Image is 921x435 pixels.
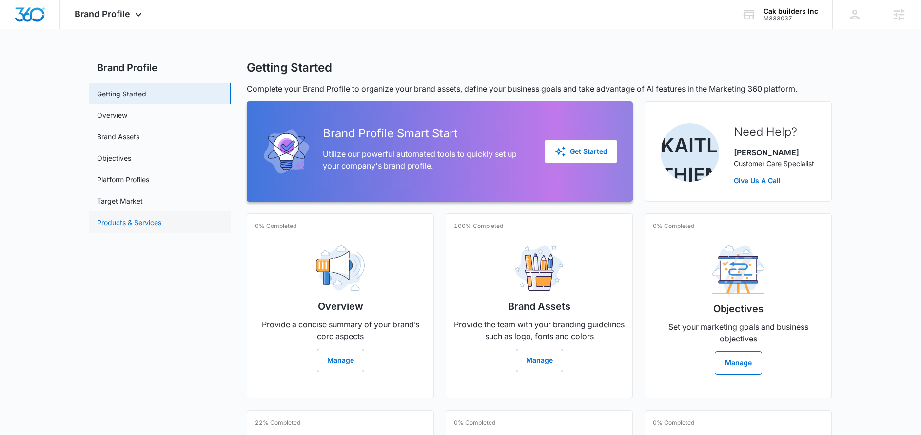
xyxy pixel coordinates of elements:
[446,213,633,398] a: 100% CompletedBrand AssetsProvide the team with your branding guidelines such as logo, fonts and ...
[734,123,814,141] h2: Need Help?
[554,146,607,157] div: Get Started
[653,222,694,230] p: 0% Completed
[323,148,529,171] p: Utilize our powerful automated tools to quickly set up your company's brand profile.
[653,321,823,344] p: Set your marketing goals and business objectives
[97,174,149,185] a: Platform Profiles
[323,125,529,142] h2: Brand Profile Smart Start
[255,418,300,427] p: 22% Completed
[454,222,503,230] p: 100% Completed
[734,158,814,169] p: Customer Care Specialist
[734,175,814,186] a: Give Us A Call
[318,299,363,314] h2: Overview
[247,83,832,95] p: Complete your Brand Profile to organize your brand assets, define your business goals and take ad...
[247,60,332,75] h1: Getting Started
[97,217,161,227] a: Products & Services
[661,123,719,182] img: Kaitlyn Thiem
[713,302,764,316] h2: Objectives
[715,351,762,375] button: Manage
[764,7,818,15] div: account name
[255,319,426,342] p: Provide a concise summary of your brand’s core aspects
[516,349,563,372] button: Manage
[734,147,814,158] p: [PERSON_NAME]
[545,140,617,163] button: Get Started
[508,299,570,314] h2: Brand Assets
[645,213,832,398] a: 0% CompletedObjectivesSet your marketing goals and business objectivesManage
[317,349,364,372] button: Manage
[764,15,818,22] div: account id
[255,222,296,230] p: 0% Completed
[97,132,139,142] a: Brand Assets
[247,213,434,398] a: 0% CompletedOverviewProvide a concise summary of your brand’s core aspectsManage
[454,319,625,342] p: Provide the team with your branding guidelines such as logo, fonts and colors
[97,110,127,120] a: Overview
[653,418,694,427] p: 0% Completed
[454,418,495,427] p: 0% Completed
[75,9,130,19] span: Brand Profile
[89,60,231,75] h2: Brand Profile
[97,196,143,206] a: Target Market
[97,153,131,163] a: Objectives
[97,89,146,99] a: Getting Started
